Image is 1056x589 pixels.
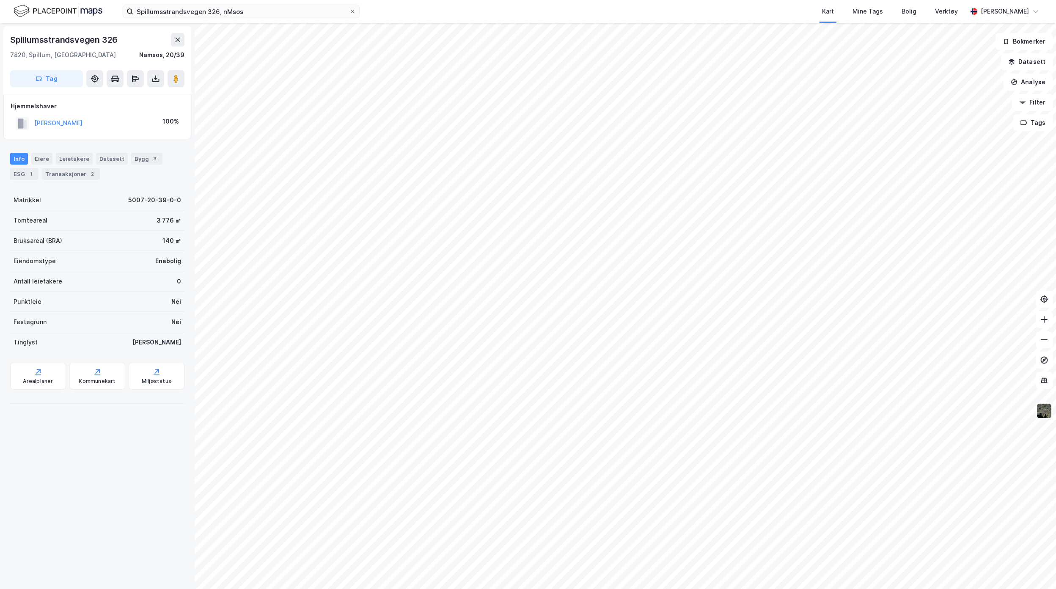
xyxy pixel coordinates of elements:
[1004,74,1053,91] button: Analyse
[14,337,38,347] div: Tinglyst
[171,317,181,327] div: Nei
[142,378,171,385] div: Miljøstatus
[1012,94,1053,111] button: Filter
[1014,548,1056,589] iframe: Chat Widget
[10,70,83,87] button: Tag
[10,153,28,165] div: Info
[14,317,47,327] div: Festegrunn
[1001,53,1053,70] button: Datasett
[157,215,181,226] div: 3 776 ㎡
[852,6,883,17] div: Mine Tags
[14,256,56,266] div: Eiendomstype
[14,236,62,246] div: Bruksareal (BRA)
[162,236,181,246] div: 140 ㎡
[132,337,181,347] div: [PERSON_NAME]
[14,276,62,286] div: Antall leietakere
[10,50,116,60] div: 7820, Spillum, [GEOGRAPHIC_DATA]
[177,276,181,286] div: 0
[139,50,184,60] div: Namsos, 20/39
[162,116,179,127] div: 100%
[42,168,100,180] div: Transaksjoner
[133,5,349,18] input: Søk på adresse, matrikkel, gårdeiere, leietakere eller personer
[822,6,834,17] div: Kart
[981,6,1029,17] div: [PERSON_NAME]
[27,170,35,178] div: 1
[902,6,916,17] div: Bolig
[14,195,41,205] div: Matrikkel
[11,101,184,111] div: Hjemmelshaver
[10,168,38,180] div: ESG
[96,153,128,165] div: Datasett
[14,4,102,19] img: logo.f888ab2527a4732fd821a326f86c7f29.svg
[171,297,181,307] div: Nei
[155,256,181,266] div: Enebolig
[1036,403,1052,419] img: 9k=
[23,378,53,385] div: Arealplaner
[131,153,162,165] div: Bygg
[935,6,958,17] div: Verktøy
[56,153,93,165] div: Leietakere
[995,33,1053,50] button: Bokmerker
[88,170,96,178] div: 2
[1014,548,1056,589] div: Kontrollprogram for chat
[14,215,47,226] div: Tomteareal
[1013,114,1053,131] button: Tags
[10,33,119,47] div: Spillumsstrandsvegen 326
[14,297,41,307] div: Punktleie
[151,154,159,163] div: 3
[31,153,52,165] div: Eiere
[128,195,181,205] div: 5007-20-39-0-0
[79,378,115,385] div: Kommunekart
